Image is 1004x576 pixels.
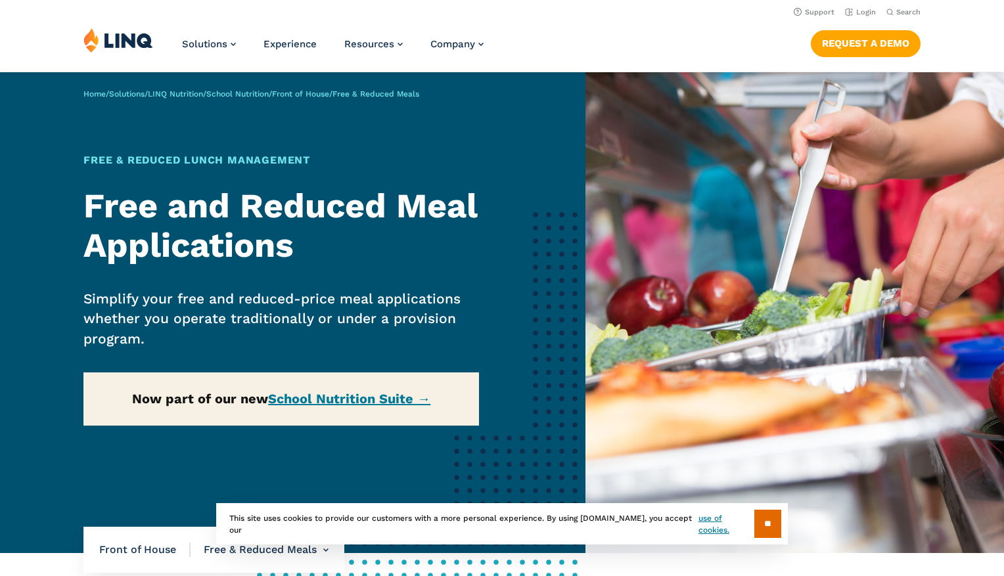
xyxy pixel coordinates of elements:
[886,7,921,17] button: Open Search Bar
[148,89,203,99] a: LINQ Nutrition
[896,8,921,16] span: Search
[182,28,484,71] nav: Primary Navigation
[216,503,788,544] div: This site uses cookies to provide our customers with a more personal experience. By using [DOMAIN...
[109,89,145,99] a: Solutions
[698,512,754,536] a: use of cookies.
[332,89,419,99] span: Free & Reduced Meals
[83,28,153,53] img: LINQ | K‑12 Software
[272,89,329,99] a: Front of House
[344,38,394,50] span: Resources
[83,152,479,168] h1: Free & Reduced Lunch Management
[794,8,834,16] a: Support
[83,289,479,348] p: Simplify your free and reduced-price meal applications whether you operate traditionally or under...
[430,38,475,50] span: Company
[83,186,477,265] strong: Free and Reduced Meal Applications
[83,89,106,99] a: Home
[263,38,317,50] a: Experience
[811,28,921,56] nav: Button Navigation
[845,8,876,16] a: Login
[83,89,419,99] span: / / / / /
[132,391,430,407] strong: Now part of our new
[811,30,921,56] a: Request a Demo
[206,89,269,99] a: School Nutrition
[430,38,484,50] a: Company
[585,72,1004,553] img: Free and Reduced Meals Banner
[182,38,236,50] a: Solutions
[182,38,227,50] span: Solutions
[344,38,403,50] a: Resources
